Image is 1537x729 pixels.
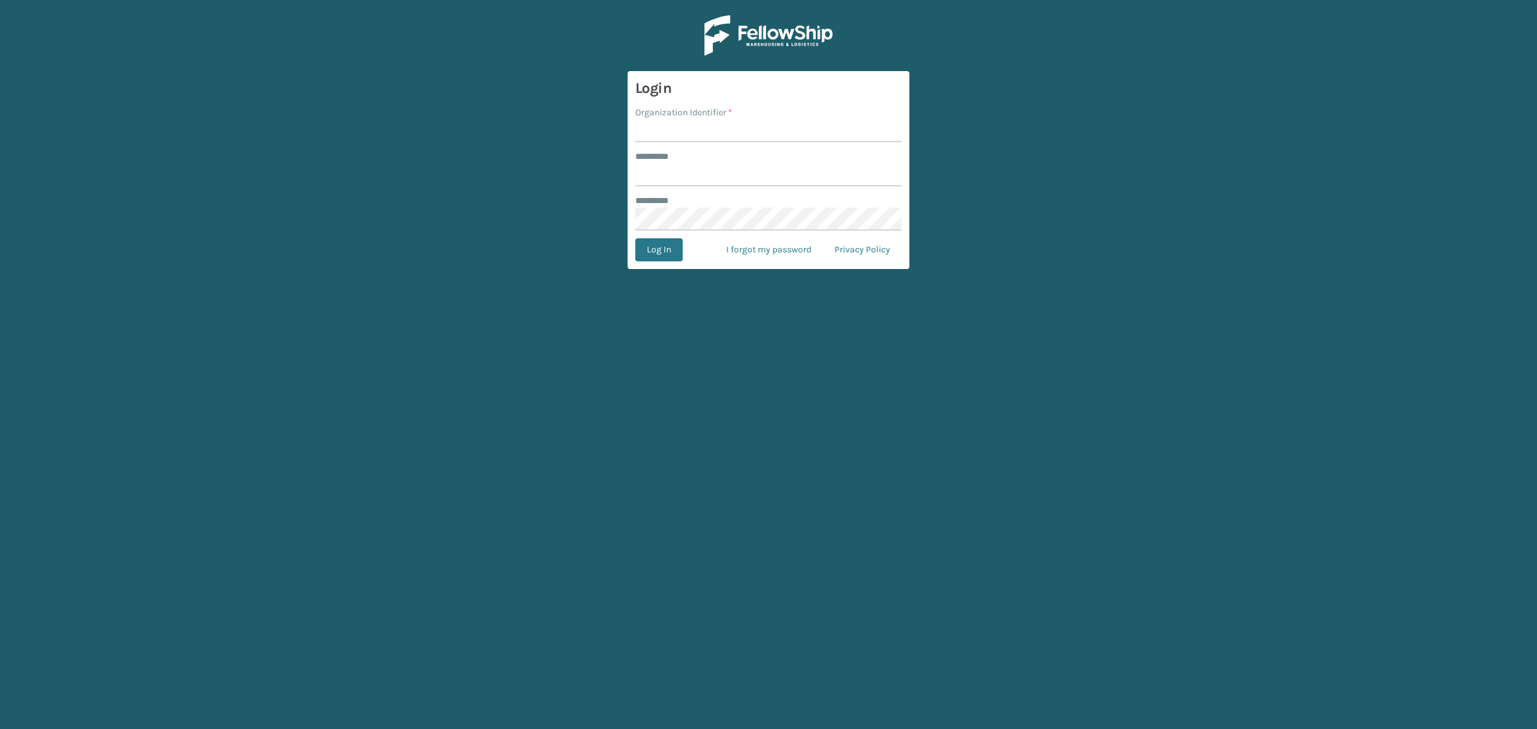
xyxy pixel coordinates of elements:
[635,79,902,98] h3: Login
[715,238,823,261] a: I forgot my password
[635,238,683,261] button: Log In
[635,106,732,119] label: Organization Identifier
[823,238,902,261] a: Privacy Policy
[704,15,833,56] img: Logo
